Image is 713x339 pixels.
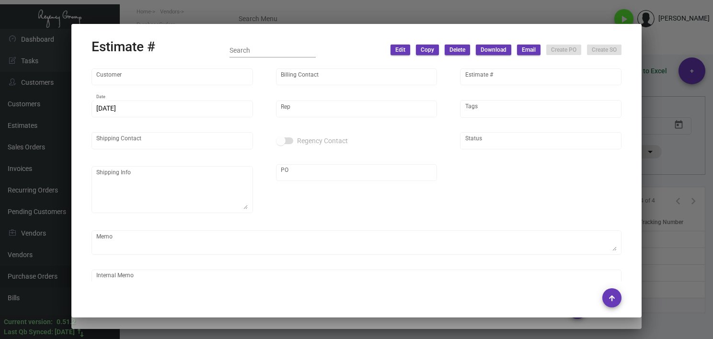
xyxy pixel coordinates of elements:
[592,46,617,54] span: Create SO
[445,45,470,55] button: Delete
[449,46,465,54] span: Delete
[4,327,75,337] div: Last Qb Synced: [DATE]
[587,45,621,55] button: Create SO
[57,317,76,327] div: 0.51.2
[92,39,155,55] h2: Estimate #
[297,135,348,147] span: Regency Contact
[522,46,536,54] span: Email
[517,45,540,55] button: Email
[416,45,439,55] button: Copy
[551,46,576,54] span: Create PO
[391,45,410,55] button: Edit
[421,46,434,54] span: Copy
[476,45,511,55] button: Download
[4,317,53,327] div: Current version:
[481,46,506,54] span: Download
[546,45,581,55] button: Create PO
[395,46,405,54] span: Edit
